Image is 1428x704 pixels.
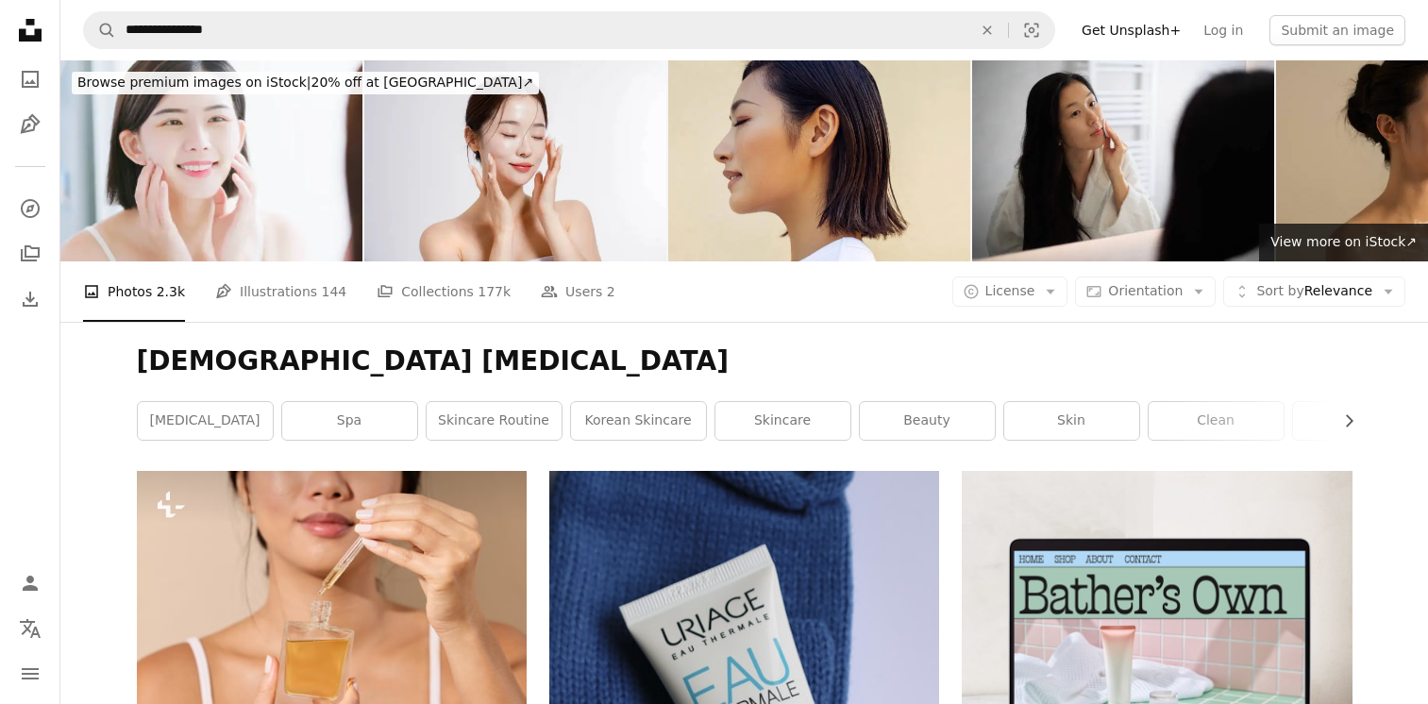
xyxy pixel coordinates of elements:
[137,344,1352,378] h1: [DEMOGRAPHIC_DATA] [MEDICAL_DATA]
[1223,277,1405,307] button: Sort byRelevance
[1070,15,1192,45] a: Get Unsplash+
[282,402,417,440] a: spa
[1192,15,1254,45] a: Log in
[715,402,850,440] a: skincare
[952,277,1068,307] button: License
[541,261,615,322] a: Users 2
[77,75,533,90] span: 20% off at [GEOGRAPHIC_DATA] ↗
[1293,402,1428,440] a: woman
[972,60,1274,261] img: Cotton Pads, Beauty care in bathroom after shower
[11,106,49,143] a: Illustrations
[1256,283,1303,298] span: Sort by
[478,281,511,302] span: 177k
[137,593,527,610] a: A woman holding a glass of liquid in front of her face
[11,280,49,318] a: Download History
[985,283,1035,298] span: License
[1009,12,1054,48] button: Visual search
[11,610,49,647] button: Language
[377,261,511,322] a: Collections 177k
[1149,402,1284,440] a: clean
[11,235,49,273] a: Collections
[607,281,615,302] span: 2
[1270,234,1417,249] span: View more on iStock ↗
[364,60,666,261] img: Beauty portrait of a young beautiful Asian woman
[966,12,1008,48] button: Clear
[138,402,273,440] a: [MEDICAL_DATA]
[1259,224,1428,261] a: View more on iStock↗
[11,564,49,602] a: Log in / Sign up
[215,261,346,322] a: Illustrations 144
[77,75,311,90] span: Browse premium images on iStock |
[1075,277,1216,307] button: Orientation
[668,60,970,261] img: Profile of a Woman with Closed Eyes in Peaceful Contemplation
[322,281,347,302] span: 144
[11,60,49,98] a: Photos
[571,402,706,440] a: korean skincare
[1256,282,1372,301] span: Relevance
[84,12,116,48] button: Search Unsplash
[11,655,49,693] button: Menu
[860,402,995,440] a: beauty
[1332,402,1352,440] button: scroll list to the right
[60,60,362,261] img: beauty woman look mirror
[1269,15,1405,45] button: Submit an image
[427,402,562,440] a: skincare routine
[1108,283,1183,298] span: Orientation
[1004,402,1139,440] a: skin
[83,11,1055,49] form: Find visuals sitewide
[11,190,49,227] a: Explore
[60,60,550,106] a: Browse premium images on iStock|20% off at [GEOGRAPHIC_DATA]↗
